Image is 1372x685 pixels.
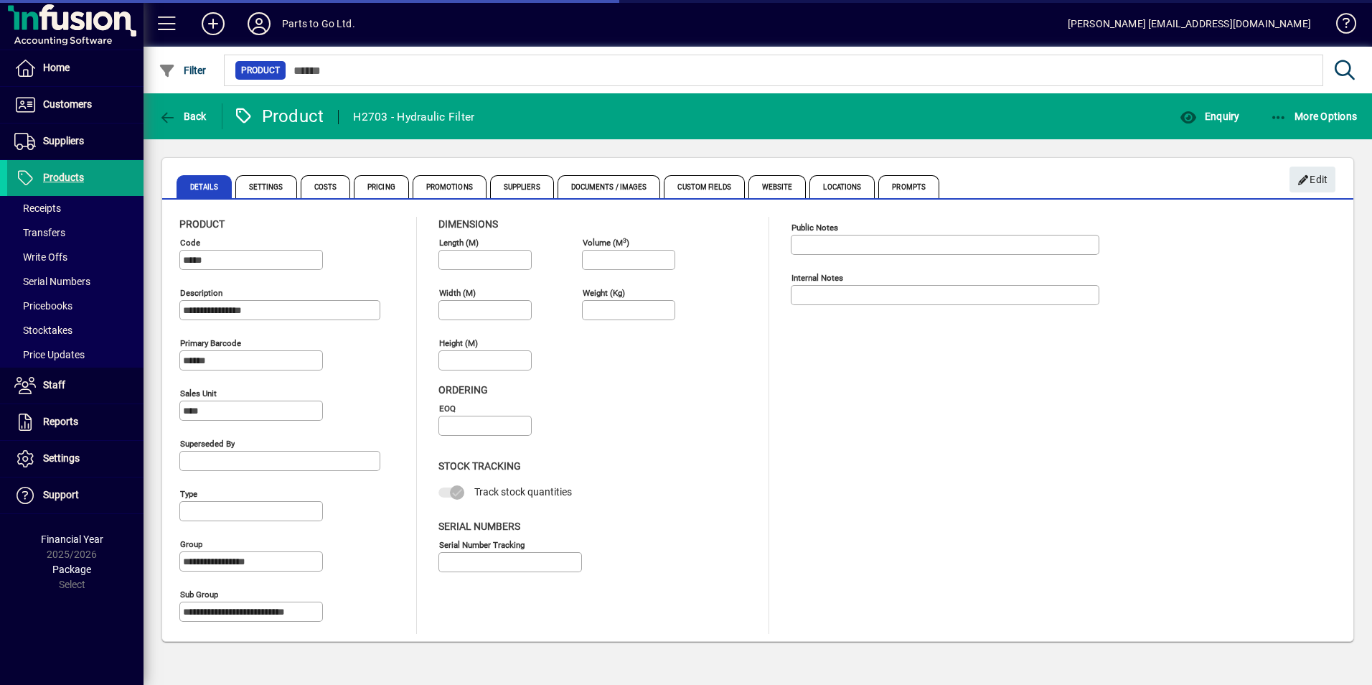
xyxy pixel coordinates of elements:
[439,539,525,549] mat-label: Serial Number tracking
[177,175,232,198] span: Details
[14,276,90,287] span: Serial Numbers
[14,349,85,360] span: Price Updates
[7,245,144,269] a: Write Offs
[439,288,476,298] mat-label: Width (m)
[43,62,70,73] span: Home
[179,218,225,230] span: Product
[43,172,84,183] span: Products
[282,12,355,35] div: Parts to Go Ltd.
[180,539,202,549] mat-label: Group
[14,251,67,263] span: Write Offs
[1176,103,1243,129] button: Enquiry
[1297,168,1328,192] span: Edit
[7,441,144,477] a: Settings
[474,486,572,498] span: Track stock quantities
[438,218,498,230] span: Dimensions
[438,460,521,472] span: Stock Tracking
[7,318,144,342] a: Stocktakes
[623,236,626,243] sup: 3
[7,294,144,318] a: Pricebooks
[43,452,80,464] span: Settings
[1270,111,1358,122] span: More Options
[7,124,144,159] a: Suppliers
[7,477,144,513] a: Support
[439,404,456,414] mat-label: EOQ
[14,325,72,336] span: Stocktakes
[180,288,222,298] mat-label: Description
[791,223,838,233] mat-label: Public Notes
[41,533,103,545] span: Financial Year
[43,489,79,500] span: Support
[1180,111,1239,122] span: Enquiry
[1068,12,1311,35] div: [PERSON_NAME] [EMAIL_ADDRESS][DOMAIN_NAME]
[43,416,78,427] span: Reports
[664,175,744,198] span: Custom Fields
[7,404,144,440] a: Reports
[14,300,72,312] span: Pricebooks
[180,338,241,348] mat-label: Primary barcode
[14,227,65,238] span: Transfers
[180,590,218,600] mat-label: Sub group
[7,342,144,367] a: Price Updates
[353,106,474,129] div: H2703 - Hydraulic Filter
[43,98,92,110] span: Customers
[301,175,351,198] span: Costs
[7,368,144,404] a: Staff
[1325,3,1354,50] a: Knowledge Base
[14,202,61,214] span: Receipts
[354,175,409,198] span: Pricing
[155,57,210,83] button: Filter
[155,103,210,129] button: Back
[52,564,91,575] span: Package
[180,388,217,399] mat-label: Sales unit
[180,238,200,248] mat-label: Code
[236,11,282,37] button: Profile
[809,175,875,198] span: Locations
[583,288,625,298] mat-label: Weight (Kg)
[413,175,487,198] span: Promotions
[7,50,144,86] a: Home
[159,111,207,122] span: Back
[180,489,197,499] mat-label: Type
[438,521,520,532] span: Serial Numbers
[490,175,554,198] span: Suppliers
[439,238,479,248] mat-label: Length (m)
[7,196,144,220] a: Receipts
[190,11,236,37] button: Add
[748,175,807,198] span: Website
[235,175,297,198] span: Settings
[7,87,144,123] a: Customers
[878,175,939,198] span: Prompts
[43,379,65,391] span: Staff
[1289,167,1335,192] button: Edit
[159,65,207,76] span: Filter
[438,384,488,396] span: Ordering
[791,273,843,283] mat-label: Internal Notes
[558,175,661,198] span: Documents / Images
[1267,103,1361,129] button: More Options
[583,238,629,248] mat-label: Volume (m )
[7,269,144,294] a: Serial Numbers
[144,103,222,129] app-page-header-button: Back
[43,135,84,146] span: Suppliers
[241,63,280,78] span: Product
[7,220,144,245] a: Transfers
[233,105,324,128] div: Product
[180,439,235,449] mat-label: Superseded by
[439,338,478,348] mat-label: Height (m)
